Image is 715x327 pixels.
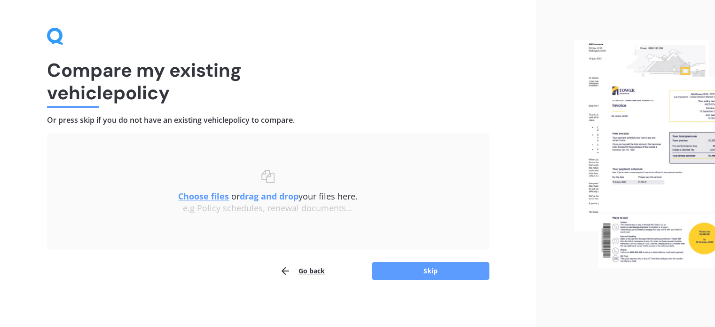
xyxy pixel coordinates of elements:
span: or your files here. [178,191,358,202]
button: Skip [372,262,489,280]
h1: Compare my existing vehicle policy [47,59,489,104]
u: Choose files [178,191,229,202]
div: e.g Policy schedules, renewal documents... [66,203,471,214]
button: Go back [280,262,325,280]
img: files.webp [574,40,715,268]
b: drag and drop [240,191,299,202]
h4: Or press skip if you do not have an existing vehicle policy to compare. [47,115,489,125]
